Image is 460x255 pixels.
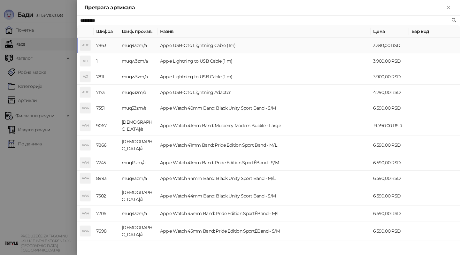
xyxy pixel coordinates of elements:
div: ALT [80,72,90,82]
div: AW4 [80,226,90,236]
td: 3.900,00 RSD [371,53,409,69]
td: muq53zm/a [119,100,157,116]
td: 7245 [94,155,119,171]
td: muq13zm/a [119,155,157,171]
div: AW4 [80,158,90,168]
td: 4.790,00 RSD [371,85,409,100]
td: Apple Watch 41mm Band: Mulberry Modern Buckle - Large [157,116,371,135]
td: [DEMOGRAPHIC_DATA]/a [119,135,157,155]
td: muq93zm/a [119,38,157,53]
td: 7863 [94,38,119,53]
td: Apple USB-C to Lightning Adapter [157,85,371,100]
td: 6.590,00 RSD [371,100,409,116]
th: Шифра [94,25,119,38]
td: 7811 [94,69,119,85]
td: 7351 [94,100,119,116]
button: Close [445,4,452,12]
div: ALT [80,56,90,66]
td: 19.790,00 RSD [371,116,409,135]
div: AW4 [80,120,90,131]
div: AW4 [80,140,90,150]
td: Apple Watch 44mm Band: Black Unity Sport Band - S/M [157,186,371,206]
div: AW4 [80,173,90,183]
td: 6.590,00 RSD [371,155,409,171]
th: Бар код [409,25,460,38]
td: muq43zm/a [119,206,157,221]
td: Apple Watch 44mm Band: Black Unity Sport Band - M/L [157,171,371,186]
td: [DEMOGRAPHIC_DATA]/a [119,116,157,135]
td: [DEMOGRAPHIC_DATA]/a [119,221,157,241]
td: 6.590,00 RSD [371,135,409,155]
td: Apple Watch 40mm Band: Black Unity Sport Band - S/M [157,100,371,116]
td: muqw3zm/a [119,69,157,85]
th: Шиф. произв. [119,25,157,38]
td: 7866 [94,135,119,155]
td: 7206 [94,206,119,221]
div: AW4 [80,208,90,219]
div: AW4 [80,191,90,201]
td: muqx3zm/a [119,85,157,100]
td: 7173 [94,85,119,100]
td: 6.590,00 RSD [371,171,409,186]
td: 7502 [94,186,119,206]
div: AW4 [80,103,90,113]
th: Назив [157,25,371,38]
td: muq83zm/a [119,171,157,186]
td: Apple Watch 41mm Band: Pride Edition Sport Band - M/L [157,135,371,155]
td: 3.390,00 RSD [371,38,409,53]
td: Apple USB-C to Lightning Cable (1m) [157,38,371,53]
td: 9067 [94,116,119,135]
th: Цена [371,25,409,38]
td: Apple Lightning to USB Cable (1 m) [157,69,371,85]
div: AUT [80,87,90,97]
div: Претрага артикала [84,4,445,12]
td: 6.590,00 RSD [371,186,409,206]
td: 8993 [94,171,119,186]
td: 6.590,00 RSD [371,221,409,241]
td: [DEMOGRAPHIC_DATA]/a [119,186,157,206]
td: 3.900,00 RSD [371,69,409,85]
div: AUT [80,40,90,50]
td: 7698 [94,221,119,241]
td: 6.590,00 RSD [371,206,409,221]
td: Apple Watch 45mm Band: Pride Edition SportÊBand - S/M [157,221,371,241]
td: muqw3zm/a [119,53,157,69]
td: Apple Watch 45mm Band: Pride Edition SportÊBand - M/L [157,206,371,221]
td: 1 [94,53,119,69]
td: Apple Watch 41mm Band: Pride Edition SportÊBand - S/M [157,155,371,171]
td: Apple Lightning to USB Cable (1 m) [157,53,371,69]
